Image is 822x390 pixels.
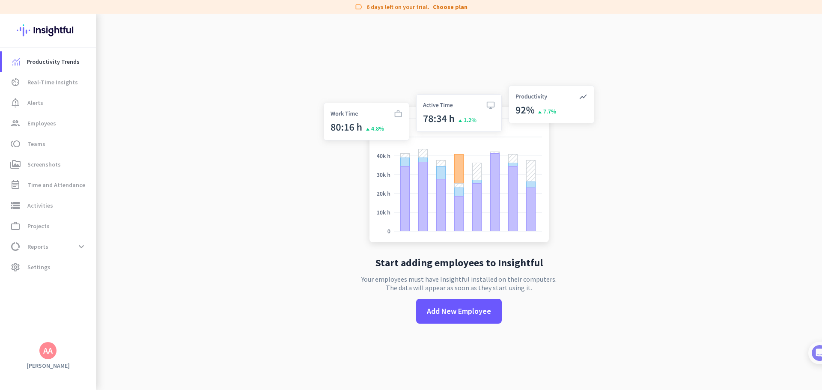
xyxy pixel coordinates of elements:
i: data_usage [10,241,21,252]
span: Settings [27,262,51,272]
a: tollTeams [2,134,96,154]
p: Your employees must have Insightful installed on their computers. The data will appear as soon as... [361,275,557,292]
span: Productivity Trends [27,57,80,67]
img: no-search-results [317,80,601,251]
i: av_timer [10,77,21,87]
a: settingsSettings [2,257,96,277]
h2: Start adding employees to Insightful [375,258,543,268]
span: Screenshots [27,159,61,170]
a: work_outlineProjects [2,216,96,236]
span: Time and Attendance [27,180,85,190]
span: Teams [27,139,45,149]
span: Add New Employee [427,306,491,317]
img: Insightful logo [17,14,79,47]
img: menu-item [12,58,20,65]
a: av_timerReal-Time Insights [2,72,96,92]
i: perm_media [10,159,21,170]
a: perm_mediaScreenshots [2,154,96,175]
i: toll [10,139,21,149]
i: settings [10,262,21,272]
span: Reports [27,241,48,252]
a: event_noteTime and Attendance [2,175,96,195]
span: Projects [27,221,50,231]
a: storageActivities [2,195,96,216]
button: expand_more [74,239,89,254]
span: Alerts [27,98,43,108]
i: storage [10,200,21,211]
div: AA [43,346,53,355]
i: event_note [10,180,21,190]
i: group [10,118,21,128]
span: Employees [27,118,56,128]
a: groupEmployees [2,113,96,134]
span: Real-Time Insights [27,77,78,87]
a: notification_importantAlerts [2,92,96,113]
i: work_outline [10,221,21,231]
span: Activities [27,200,53,211]
i: notification_important [10,98,21,108]
a: data_usageReportsexpand_more [2,236,96,257]
button: Add New Employee [416,299,502,324]
a: menu-itemProductivity Trends [2,51,96,72]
